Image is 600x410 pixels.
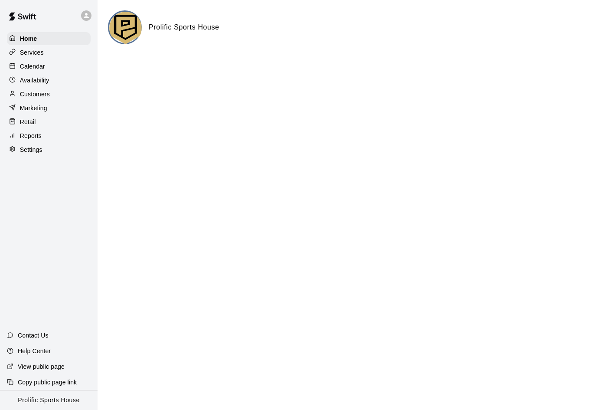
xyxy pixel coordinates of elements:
[7,143,91,156] a: Settings
[7,129,91,142] a: Reports
[7,88,91,101] a: Customers
[20,118,36,126] p: Retail
[20,34,37,43] p: Home
[20,48,44,57] p: Services
[109,12,142,44] img: Prolific Sports House logo
[18,347,51,355] p: Help Center
[149,22,219,33] h6: Prolific Sports House
[18,396,79,405] p: Prolific Sports House
[7,115,91,128] a: Retail
[18,378,77,387] p: Copy public page link
[20,131,42,140] p: Reports
[20,62,45,71] p: Calendar
[18,362,65,371] p: View public page
[20,90,50,98] p: Customers
[7,74,91,87] a: Availability
[7,60,91,73] a: Calendar
[20,104,47,112] p: Marketing
[7,46,91,59] a: Services
[18,331,49,340] p: Contact Us
[20,76,49,85] p: Availability
[20,145,42,154] p: Settings
[7,102,91,115] a: Marketing
[7,32,91,45] a: Home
